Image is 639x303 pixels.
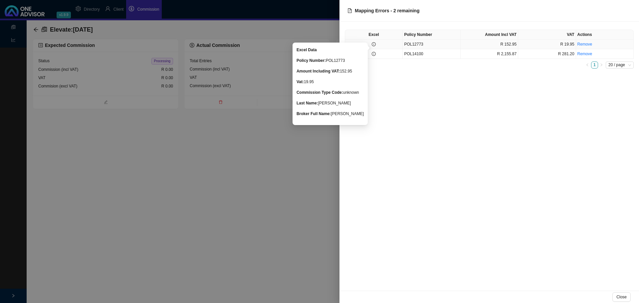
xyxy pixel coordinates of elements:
span: Mapping Errors - 2 remaining [355,8,419,13]
span: 20 / page [608,62,631,68]
td: POL14100 [403,49,460,59]
li: Previous Page [584,62,591,69]
b: Vat : [297,79,304,84]
div: Excel Data [297,47,364,53]
b: Amount Including VAT : [297,69,340,74]
a: 1 [591,62,598,68]
span: Close [616,294,627,300]
b: Broker Full Name : [297,111,331,116]
p: [PERSON_NAME] [297,110,364,117]
button: left [584,62,591,69]
b: Policy Number : [297,58,326,63]
span: info-circle [372,52,376,56]
span: left [586,63,589,67]
span: info-circle [372,42,376,46]
a: Remove [577,52,592,56]
b: Commission Type Code : [297,90,343,95]
p: 19.95 [297,78,364,85]
a: Remove [577,42,592,47]
th: Excel [345,30,403,40]
div: Page Size [606,62,634,69]
td: POL12773 [403,40,460,49]
th: Amount Incl VAT [461,30,518,40]
td: R 152.95 [461,40,518,49]
p: POL12773 [297,57,364,64]
td: R 2,155.87 [461,49,518,59]
p: unknown [297,89,364,96]
td: R 19.95 [518,40,576,49]
th: Actions [576,30,634,40]
th: VAT [518,30,576,40]
span: right [600,63,603,67]
p: 152.95 [297,68,364,75]
li: 1 [591,62,598,69]
li: Next Page [598,62,605,69]
button: right [598,62,605,69]
td: R 281.20 [518,49,576,59]
b: Last Name : [297,101,318,105]
p: [PERSON_NAME] [297,100,364,106]
th: Policy Number [403,30,460,40]
span: file-exclamation [347,8,352,13]
button: Close [612,292,631,302]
